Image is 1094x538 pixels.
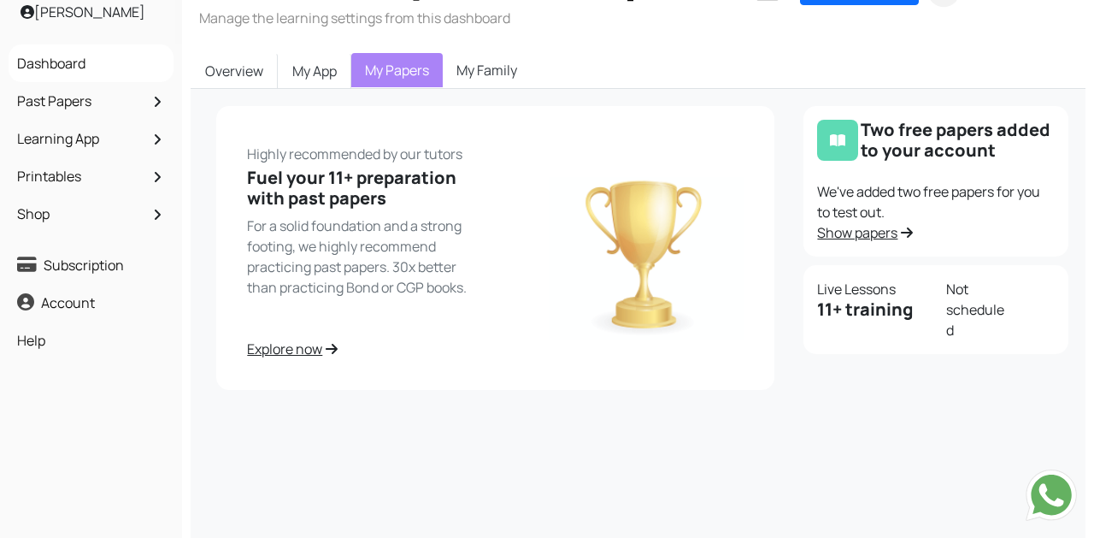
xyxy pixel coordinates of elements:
a: Subscription [13,251,169,280]
a: My Family [443,53,531,87]
p: For a solid foundation and a strong footing, we highly recommend practicing past papers. 30x bett... [247,216,485,298]
img: trophy [549,157,744,340]
h3: Manage the learning settings from this dashboard [199,9,638,27]
a: Past Papers [13,86,169,115]
div: Not scheduled [936,279,1022,340]
a: My Papers [351,53,443,87]
a: Help [13,326,169,355]
h5: Fuel your 11+ preparation with past papers [247,168,485,209]
a: Account [13,288,169,317]
a: Dashboard [13,49,169,78]
a: Overview [191,53,278,89]
a: My App [278,53,351,89]
a: Explore now [247,339,485,359]
a: Learning App [13,124,169,153]
a: Shop [13,199,169,228]
a: Printables [13,162,169,191]
div: We've added two free papers for you to test out. [817,181,1055,222]
p: Highly recommended by our tutors [247,137,485,164]
h5: Two free papers added to your account [861,120,1055,161]
img: Send whatsapp message to +442080035976 [1026,470,1077,521]
h5: 11+ training [817,299,926,320]
a: Show papers [817,223,913,242]
p: Live lessons [817,279,926,299]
